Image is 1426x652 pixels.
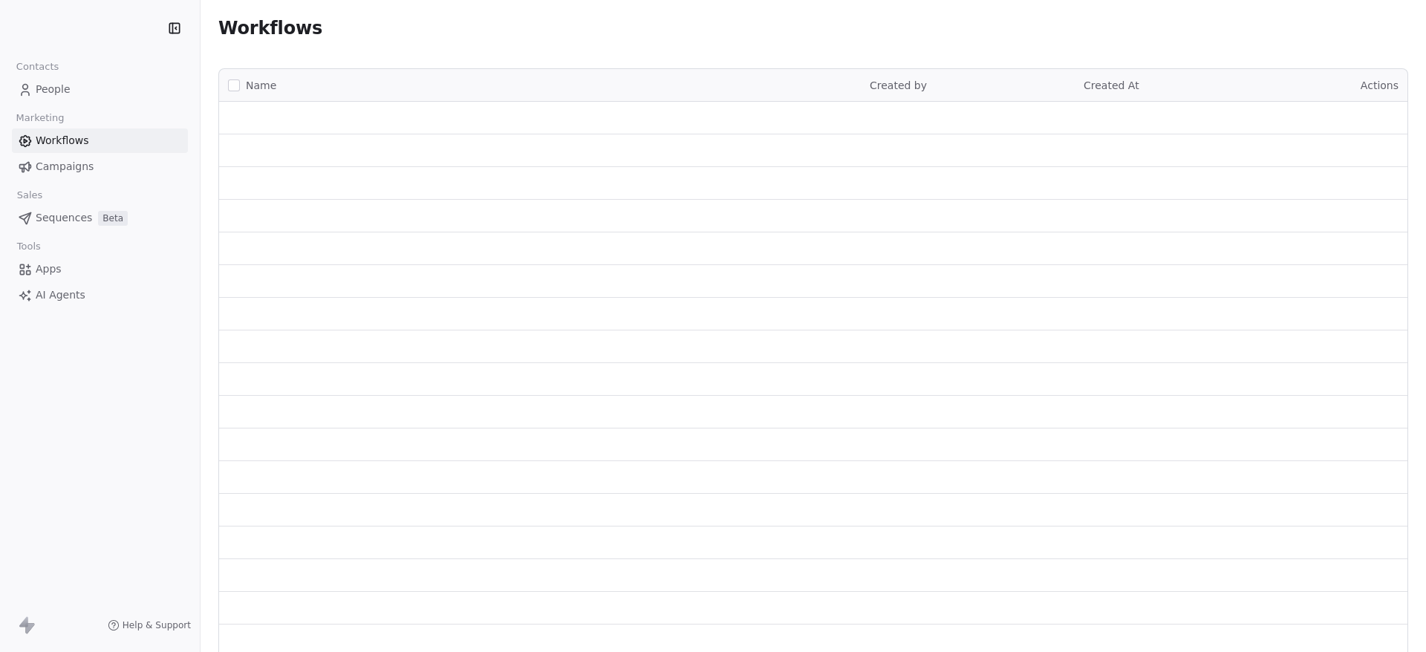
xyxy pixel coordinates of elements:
span: Help & Support [123,619,191,631]
a: Help & Support [108,619,191,631]
span: Workflows [36,133,89,149]
a: SequencesBeta [12,206,188,230]
span: Contacts [10,56,65,78]
span: Sales [10,184,49,206]
a: Apps [12,257,188,281]
span: AI Agents [36,287,85,303]
span: Marketing [10,107,71,129]
span: Beta [98,211,128,226]
span: Campaigns [36,159,94,175]
a: Workflows [12,128,188,153]
a: AI Agents [12,283,188,307]
span: Name [246,78,276,94]
span: Sequences [36,210,92,226]
span: Apps [36,261,62,277]
a: Campaigns [12,154,188,179]
span: Created At [1084,79,1139,91]
a: People [12,77,188,102]
span: People [36,82,71,97]
span: Created by [870,79,927,91]
span: Actions [1361,79,1399,91]
span: Workflows [218,18,322,39]
span: Tools [10,235,47,258]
